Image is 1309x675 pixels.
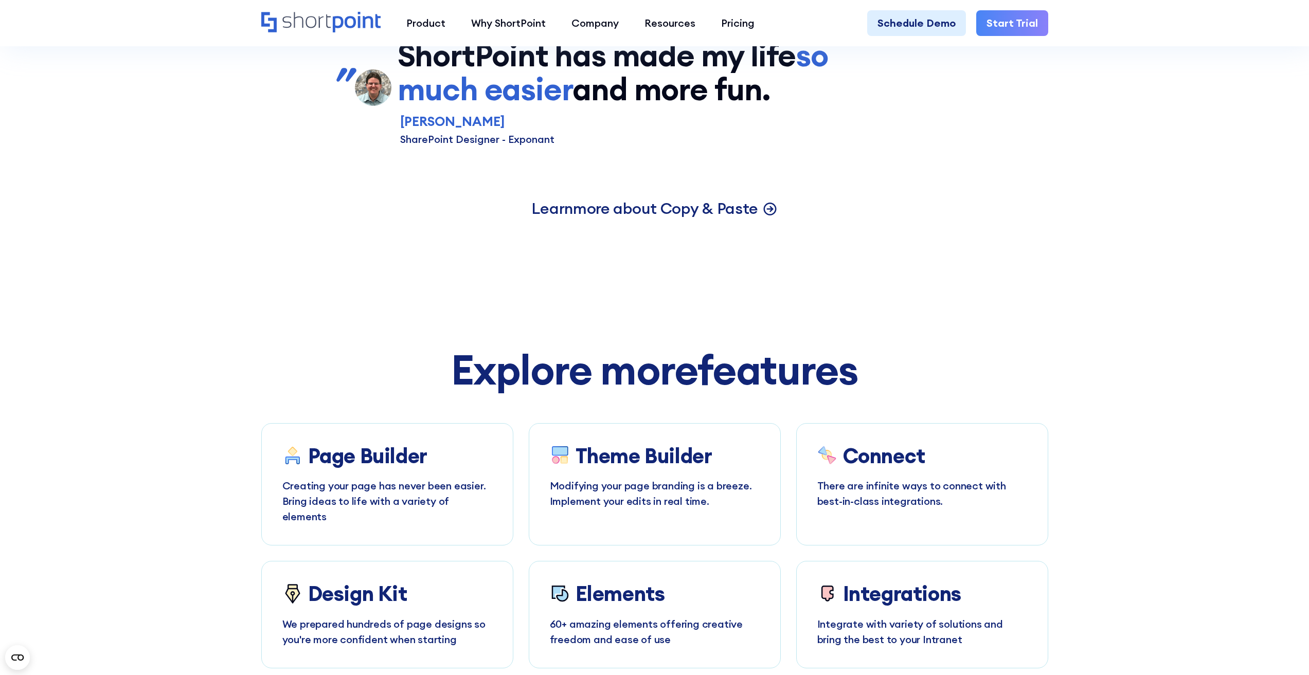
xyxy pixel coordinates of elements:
[458,10,559,36] a: Why ShortPoint
[976,10,1048,36] a: Start Trial
[817,478,1027,509] p: There are infinite ways to connect with best-in-class integrations.
[550,616,760,647] p: 60+ amazing elements offering creative freedom and ease of use
[796,561,1048,668] a: IntegrationsIntegrate with variety of solutions and bring the best to your Intranet
[529,561,781,668] a: Elements60+ amazing elements offering creative freedom and ease of use
[398,38,912,106] p: ShortPoint has made my life and more fun.
[796,423,1048,545] a: ConnectThere are infinite ways to connect with best-in-class integrations.
[531,198,777,218] a: Learnmore about Copy & Paste
[559,10,632,36] a: Company
[308,582,407,606] h3: Design Kit
[282,478,492,524] p: Creating your page has never been easier. Bring ideas to life with a variety of elements
[261,561,513,668] a: Design KitWe prepared hundreds of page designs so you're more confident when starting
[400,132,554,147] p: SharePoint Designer - Exponant
[261,423,513,545] a: Page BuilderCreating your page has never been easier. Bring ideas to life with a variety of elements
[406,15,445,31] div: Product
[531,198,758,218] p: more about Copy & Paste
[1124,556,1309,675] iframe: Chat Widget
[576,444,712,468] h3: Theme Builder
[398,35,828,108] span: so much easier
[282,616,492,647] p: We prepared hundreds of page designs so you're more confident when starting
[708,10,767,36] a: Pricing
[471,15,546,31] div: Why ShortPoint
[817,616,1027,647] p: Integrate with variety of solutions and bring the best to your Intranet
[5,645,30,670] button: Open CMP widget
[697,343,858,395] span: features
[308,444,427,468] h3: Page Builder
[550,478,760,509] p: Modifying your page branding is a breeze. Implement your edits in real time.
[576,582,665,606] h3: Elements
[261,12,381,34] a: Home
[867,10,966,36] a: Schedule Demo
[529,423,781,545] a: Theme BuilderModifying your page branding is a breeze. Implement your edits in real time.
[721,15,755,31] div: Pricing
[632,10,708,36] a: Resources
[571,15,619,31] div: Company
[261,347,1048,392] div: Explore more
[644,15,695,31] div: Resources
[400,112,554,132] p: [PERSON_NAME]
[843,582,961,606] h3: Integrations
[393,10,458,36] a: Product
[531,198,573,218] span: Learn
[843,444,925,468] h3: Connect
